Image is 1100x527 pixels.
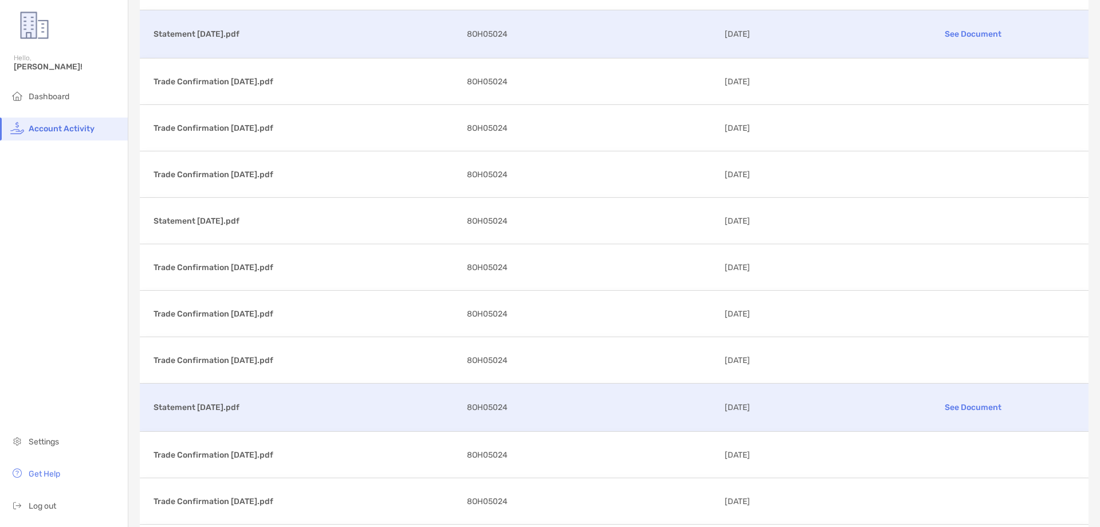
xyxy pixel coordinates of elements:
[29,124,95,134] span: Account Activity
[154,494,458,509] p: Trade Confirmation [DATE].pdf
[154,400,458,415] p: Statement [DATE].pdf
[467,27,508,41] span: 8OH05024
[154,167,458,182] p: Trade Confirmation [DATE].pdf
[467,260,508,275] span: 8OH05024
[725,214,863,228] p: [DATE]
[467,494,508,509] span: 8OH05024
[725,353,863,368] p: [DATE]
[29,92,69,102] span: Dashboard
[154,27,458,41] p: Statement [DATE].pdf
[154,214,458,228] p: Statement [DATE].pdf
[467,400,508,415] span: 8OH05024
[725,260,863,275] p: [DATE]
[872,397,1075,417] p: See Document
[10,434,24,448] img: settings icon
[725,400,863,415] p: [DATE]
[872,24,1075,44] p: See Document
[467,167,508,182] span: 8OH05024
[725,75,863,89] p: [DATE]
[467,75,508,89] span: 8OH05024
[725,448,863,462] p: [DATE]
[14,62,121,72] span: [PERSON_NAME]!
[29,437,59,447] span: Settings
[10,466,24,480] img: get-help icon
[10,498,24,512] img: logout icon
[467,448,508,462] span: 8OH05024
[467,121,508,135] span: 8OH05024
[154,448,458,462] p: Trade Confirmation [DATE].pdf
[467,353,508,368] span: 8OH05024
[467,307,508,321] span: 8OH05024
[154,353,458,368] p: Trade Confirmation [DATE].pdf
[725,121,863,135] p: [DATE]
[154,75,458,89] p: Trade Confirmation [DATE].pdf
[467,214,508,228] span: 8OH05024
[29,469,60,479] span: Get Help
[10,121,24,135] img: activity icon
[154,121,458,135] p: Trade Confirmation [DATE].pdf
[14,5,55,46] img: Zoe Logo
[154,260,458,275] p: Trade Confirmation [DATE].pdf
[725,27,863,41] p: [DATE]
[725,307,863,321] p: [DATE]
[29,501,56,511] span: Log out
[725,167,863,182] p: [DATE]
[154,307,458,321] p: Trade Confirmation [DATE].pdf
[725,494,863,509] p: [DATE]
[10,89,24,103] img: household icon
